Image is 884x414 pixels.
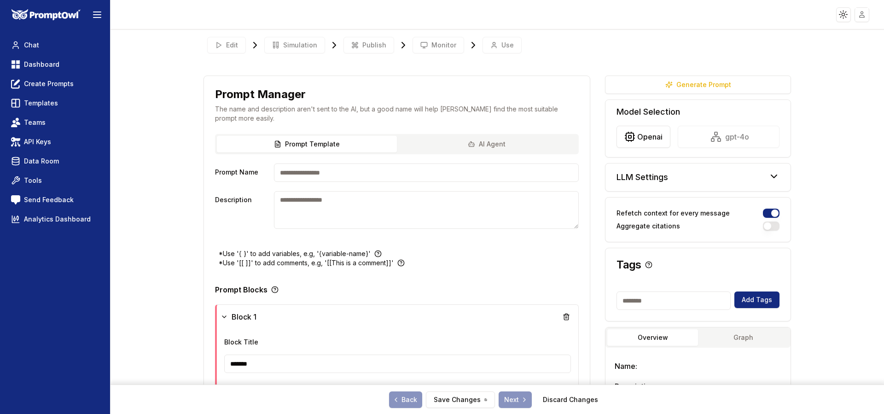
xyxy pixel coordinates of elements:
a: Back [389,391,422,408]
button: Graph [698,329,789,346]
span: Teams [24,118,46,127]
span: Create Prompts [24,79,74,88]
a: Analytics Dashboard [7,211,103,227]
a: Discard Changes [543,395,598,404]
h5: LLM Settings [616,171,668,184]
label: Refetch context for every message [616,210,730,216]
img: placeholder-user.jpg [855,8,869,21]
h3: Tags [616,259,641,270]
img: feedback [11,195,20,204]
a: Send Feedback [7,192,103,208]
button: Add Tags [734,292,779,308]
h3: Name: [615,361,781,372]
label: Description [215,191,270,229]
label: Prompt Name [215,163,270,182]
span: Tools [24,176,42,185]
h5: Model Selection [616,105,779,118]
p: *Use '{ }' to add variables, e.g, '{variable-name}' [219,249,371,258]
button: Prompt Template [217,136,397,152]
h1: Prompt Manager [215,87,306,102]
a: Templates [7,95,103,111]
button: Generate Prompt [605,76,791,94]
span: Dashboard [24,60,59,69]
a: Dashboard [7,56,103,73]
a: Data Room [7,153,103,169]
a: Next [499,391,532,408]
span: Data Room [24,157,59,166]
label: Aggregate citations [616,223,680,229]
a: Teams [7,114,103,131]
button: AI Agent [397,136,577,152]
button: Overview [607,329,698,346]
a: Tools [7,172,103,189]
span: Send Feedback [24,195,74,204]
label: Block Title [224,338,258,346]
a: API Keys [7,134,103,150]
p: The name and description aren't sent to the AI, but a good name will help [PERSON_NAME] find the ... [215,105,579,123]
span: openai [637,131,663,142]
span: Block 1 [232,311,256,322]
span: Templates [24,99,58,108]
a: Chat [7,37,103,53]
button: openai [616,126,670,148]
h3: Description: [615,381,781,392]
span: API Keys [24,137,51,146]
img: PromptOwl [12,9,81,21]
p: *Use '[[ ]]' to add comments, e.g, '[[This is a comment]]' [219,258,394,268]
span: Analytics Dashboard [24,215,91,224]
a: Create Prompts [7,76,103,92]
button: Discard Changes [535,391,605,408]
p: Prompt Blocks [215,286,268,293]
span: Chat [24,41,39,50]
button: Save Changes [426,391,495,408]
